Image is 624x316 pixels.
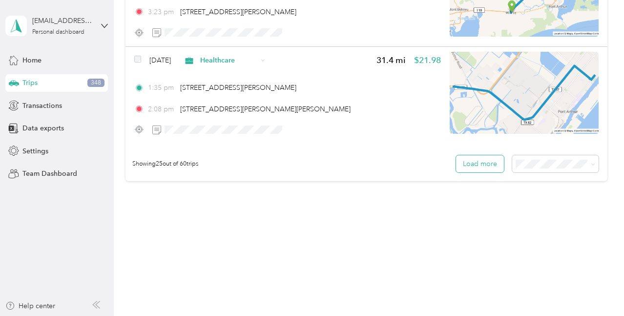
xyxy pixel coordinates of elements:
[180,84,296,92] span: [STREET_ADDRESS][PERSON_NAME]
[148,7,176,17] span: 3:23 pm
[5,301,55,311] button: Help center
[450,52,599,134] img: minimap
[22,146,48,156] span: Settings
[569,261,624,316] iframe: Everlance-gr Chat Button Frame
[376,54,406,66] span: 31.4 mi
[414,54,441,66] span: $21.98
[32,16,93,26] div: [EMAIL_ADDRESS][DOMAIN_NAME]
[125,160,198,169] span: Showing 25 out of 60 trips
[180,105,351,113] span: [STREET_ADDRESS][PERSON_NAME][PERSON_NAME]
[22,101,62,111] span: Transactions
[148,104,176,114] span: 2:08 pm
[200,55,257,65] span: Healthcare
[22,169,77,179] span: Team Dashboard
[180,8,296,16] span: [STREET_ADDRESS][PERSON_NAME]
[22,123,64,133] span: Data exports
[148,83,176,93] span: 1:35 pm
[87,79,104,87] span: 348
[456,155,504,172] button: Load more
[22,78,38,88] span: Trips
[32,29,84,35] div: Personal dashboard
[22,55,42,65] span: Home
[149,55,171,65] span: [DATE]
